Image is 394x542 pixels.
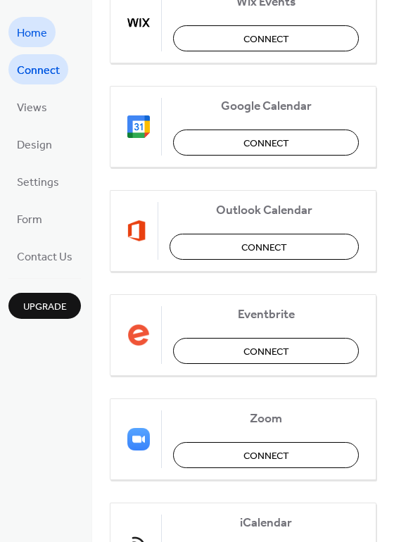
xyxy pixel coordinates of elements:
span: Zoom [173,411,359,426]
button: Upgrade [8,293,81,319]
span: Settings [17,172,59,194]
img: eventbrite [127,324,150,346]
img: zoom [127,428,150,450]
button: Connect [170,234,359,260]
span: iCalendar [173,515,359,530]
a: Design [8,129,61,159]
span: Connect [243,136,289,151]
span: Connect [243,344,289,359]
a: Connect [8,54,68,84]
span: Home [17,23,47,44]
span: Upgrade [23,300,67,315]
img: outlook [127,220,146,242]
span: Connect [243,32,289,46]
span: Connect [243,448,289,463]
span: Views [17,97,47,119]
span: Google Calendar [173,99,359,113]
button: Connect [173,25,359,51]
span: Form [17,209,42,231]
a: Views [8,92,56,122]
a: Contact Us [8,241,81,271]
span: Outlook Calendar [170,203,359,218]
img: wix [127,11,150,34]
a: Home [8,17,56,47]
img: google [127,115,150,138]
button: Connect [173,338,359,364]
span: Contact Us [17,246,72,268]
span: Eventbrite [173,307,359,322]
a: Form [8,203,51,234]
span: Connect [17,60,60,82]
a: Settings [8,166,68,196]
span: Connect [241,240,287,255]
button: Connect [173,442,359,468]
span: Design [17,134,52,156]
button: Connect [173,130,359,156]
